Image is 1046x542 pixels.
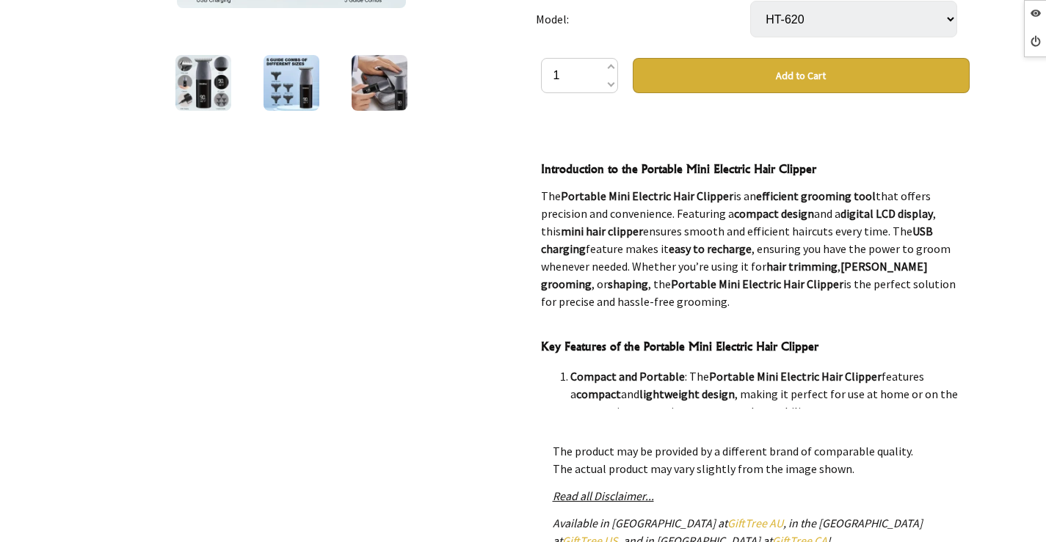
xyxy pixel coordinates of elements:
strong: Compact and Portable [570,369,685,384]
p: The product may be provided by a different brand of comparable quality. The actual product may va... [553,442,958,477]
strong: digital LCD display [840,206,933,221]
img: Portable Mini Electric Hair Clipper – LCD Digital Display [175,55,231,111]
a: GiftTree AU [727,516,783,530]
strong: Introduction to the Portable Mini Electric Hair Clipper [541,161,816,176]
strong: hair trimming [766,259,838,274]
a: Read all Disclaimer... [553,488,654,503]
p: The is an that offers precision and convenience. Featuring a and a , this ensures smooth and effi... [541,187,970,310]
strong: lightweight design [639,387,735,401]
strong: Portable Mini Electric Hair Clipper [561,188,733,203]
strong: Portable Mini Electric Hair Clipper [671,277,843,291]
strong: compact design [734,206,814,221]
strong: Key Features of the Portable Mini Electric Hair Clipper [541,339,818,354]
strong: efficient grooming tool [756,188,876,203]
button: Add to Cart [633,58,970,93]
strong: shaping [608,277,648,291]
img: Portable Mini Electric Hair Clipper – LCD Digital Display [352,55,407,111]
strong: compact [576,387,621,401]
li: : The features a and , making it perfect for use at home or on the go, ensuring convenient storag... [570,367,970,420]
img: Portable Mini Electric Hair Clipper – LCD Digital Display [264,55,319,111]
strong: easy to recharge [669,241,752,256]
strong: Portable Mini Electric Hair Clipper [709,369,882,384]
strong: mini hair clipper [561,224,643,238]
